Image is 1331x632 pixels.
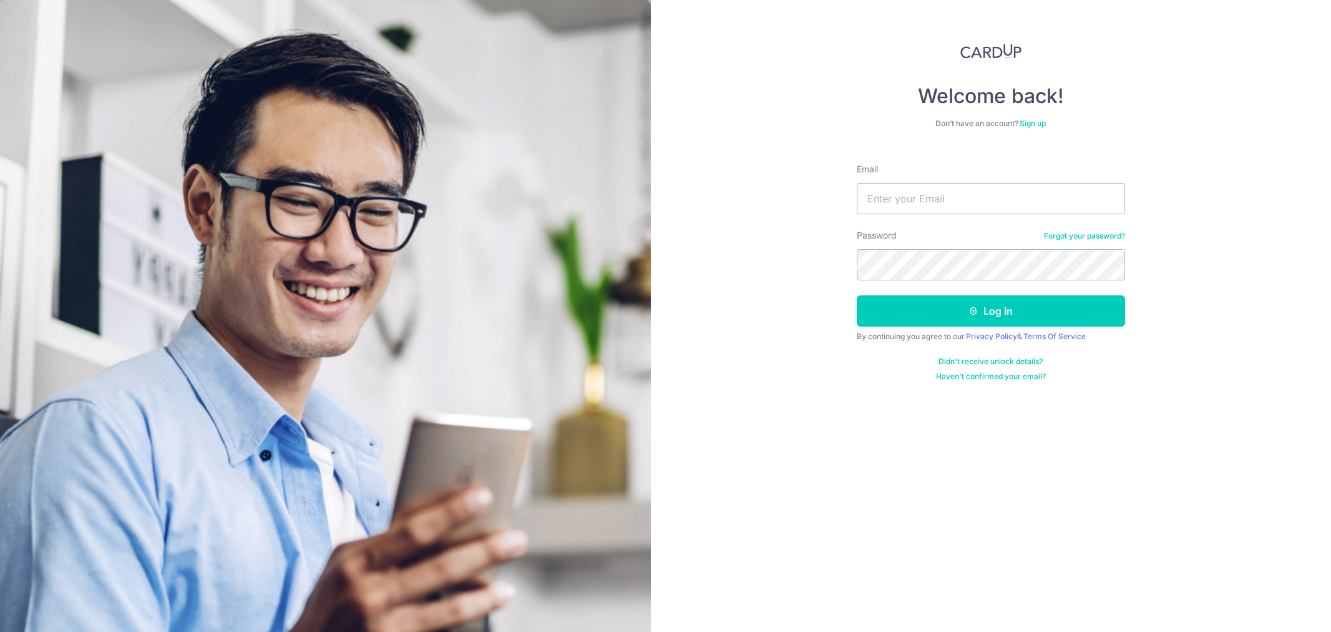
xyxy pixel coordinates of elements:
[966,332,1017,341] a: Privacy Policy
[1020,119,1046,128] a: Sign up
[857,295,1125,327] button: Log in
[1023,332,1086,341] a: Terms Of Service
[939,357,1043,367] a: Didn't receive unlock details?
[936,372,1046,382] a: Haven't confirmed your email?
[857,183,1125,214] input: Enter your Email
[857,84,1125,109] h4: Welcome back!
[857,119,1125,129] div: Don’t have an account?
[1044,231,1125,241] a: Forgot your password?
[857,229,897,242] label: Password
[960,44,1021,59] img: CardUp Logo
[857,332,1125,342] div: By continuing you agree to our &
[857,163,878,175] label: Email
